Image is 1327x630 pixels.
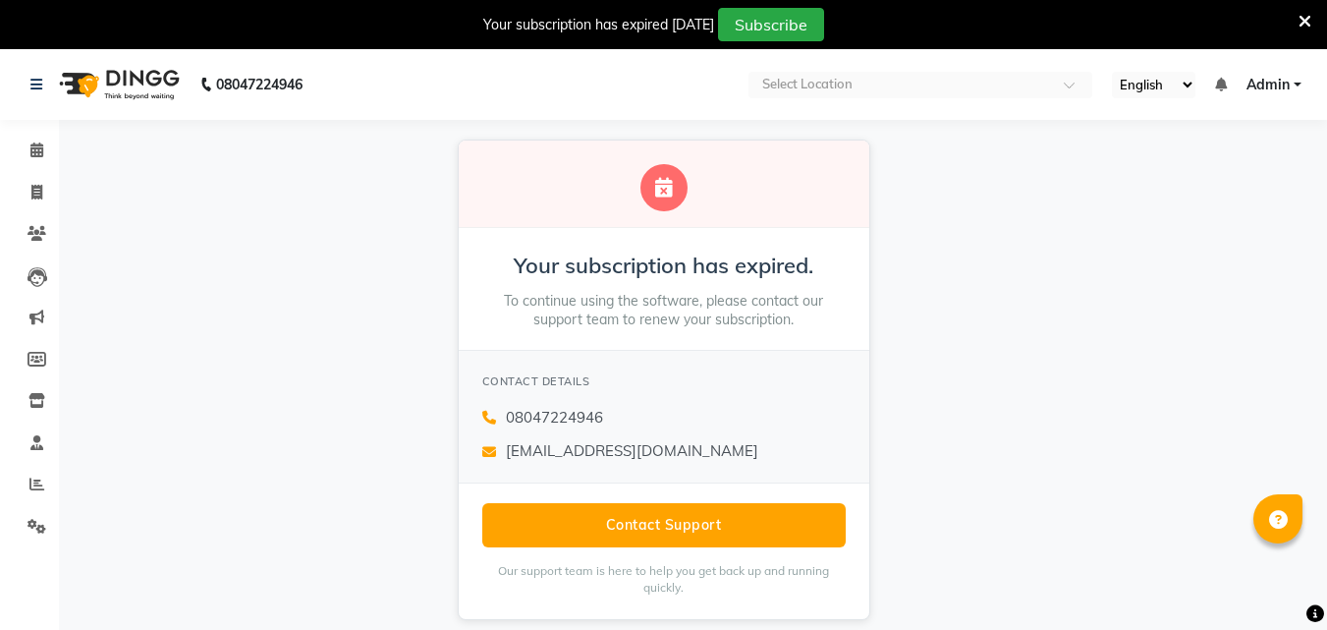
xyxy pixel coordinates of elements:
[482,563,846,597] p: Our support team is here to help you get back up and running quickly.
[216,57,303,112] b: 08047224946
[482,252,846,280] h2: Your subscription has expired.
[482,503,846,547] button: Contact Support
[1246,75,1290,95] span: Admin
[482,292,846,330] p: To continue using the software, please contact our support team to renew your subscription.
[482,374,590,388] span: CONTACT DETAILS
[1244,551,1307,610] iframe: chat widget
[50,57,185,112] img: logo
[483,15,714,35] div: Your subscription has expired [DATE]
[506,440,758,463] span: [EMAIL_ADDRESS][DOMAIN_NAME]
[506,407,603,430] span: 08047224946
[762,75,853,94] div: Select Location
[718,8,824,41] button: Subscribe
